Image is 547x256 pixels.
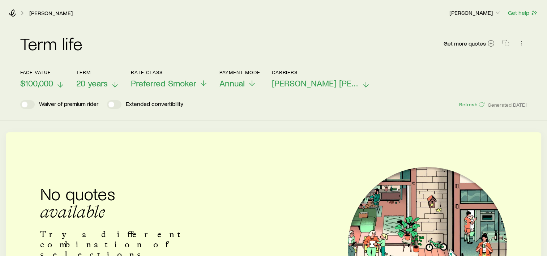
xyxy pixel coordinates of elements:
span: Preferred Smoker [131,78,196,88]
p: Waiver of premium rider [39,100,98,109]
h2: Term life [20,35,82,52]
span: Get more quotes [444,40,486,46]
span: Annual [219,78,245,88]
button: Rate ClassPreferred Smoker [131,69,208,89]
span: Generated [488,102,527,108]
button: Term20 years [76,69,119,89]
button: Carriers[PERSON_NAME] [PERSON_NAME] +1 [272,69,370,89]
span: $100,000 [20,78,53,88]
button: Refresh [458,101,484,108]
p: Extended convertibility [126,100,183,109]
h2: No quotes [40,185,234,221]
a: Get more quotes [443,39,495,48]
p: Face value [20,69,65,75]
button: Face value$100,000 [20,69,65,89]
span: 20 years [76,78,108,88]
p: Carriers [272,69,370,75]
a: [PERSON_NAME] [29,10,73,17]
span: [DATE] [512,102,527,108]
button: Get help [508,9,538,17]
p: Payment Mode [219,69,260,75]
p: Term [76,69,119,75]
p: Rate Class [131,69,208,75]
p: [PERSON_NAME] [449,9,501,16]
span: [PERSON_NAME] [PERSON_NAME] +1 [272,78,359,88]
button: [PERSON_NAME] [449,9,502,17]
span: available [40,201,106,222]
button: Payment ModeAnnual [219,69,260,89]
